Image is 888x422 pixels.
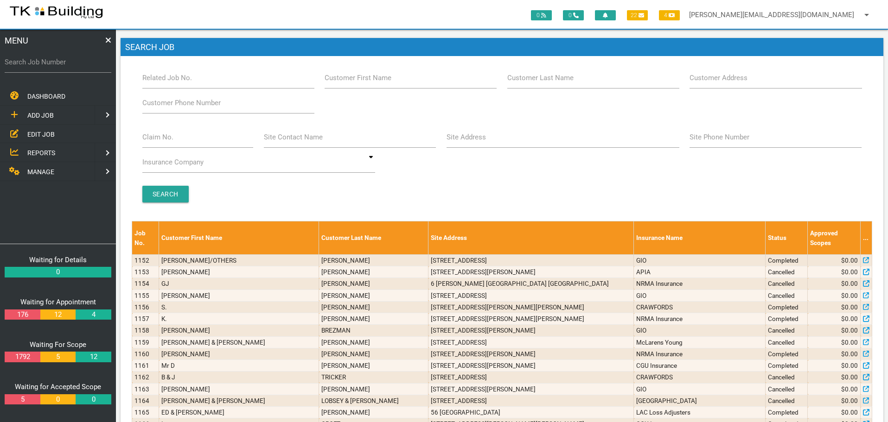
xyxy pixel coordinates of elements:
[659,10,680,20] span: 4
[40,309,76,320] a: 12
[132,290,159,301] td: 1155
[841,314,858,323] span: $0.00
[132,221,159,255] th: Job No.
[5,34,28,47] span: MENU
[142,73,192,83] label: Related Job No.
[766,221,808,255] th: Status
[5,394,40,405] a: 5
[428,360,634,372] td: [STREET_ADDRESS][PERSON_NAME]
[319,372,428,383] td: TRICKER
[319,221,428,255] th: Customer Last Name
[132,407,159,418] td: 1165
[40,394,76,405] a: 0
[319,360,428,372] td: [PERSON_NAME]
[159,278,319,290] td: GJ
[428,221,634,255] th: Site Address
[76,394,111,405] a: 0
[634,290,766,301] td: GIO
[27,149,55,157] span: REPORTS
[841,372,858,382] span: $0.00
[428,290,634,301] td: [STREET_ADDRESS]
[159,254,319,266] td: [PERSON_NAME]/OTHERS
[634,221,766,255] th: Insurance Name
[132,325,159,336] td: 1158
[159,313,319,325] td: K.
[319,278,428,290] td: [PERSON_NAME]
[634,360,766,372] td: CGU Insurance
[142,98,221,108] label: Customer Phone Number
[563,10,584,20] span: 0
[319,254,428,266] td: [PERSON_NAME]
[841,396,858,405] span: $0.00
[132,372,159,383] td: 1162
[766,336,808,348] td: Cancelled
[634,301,766,313] td: CRAWFORDS
[428,372,634,383] td: [STREET_ADDRESS]
[121,38,883,57] h1: Search Job
[27,93,65,100] span: DASHBOARD
[132,348,159,359] td: 1160
[132,313,159,325] td: 1157
[5,57,111,68] label: Search Job Number
[159,266,319,278] td: [PERSON_NAME]
[428,266,634,278] td: [STREET_ADDRESS][PERSON_NAME]
[841,302,858,312] span: $0.00
[766,407,808,418] td: Completed
[9,5,103,19] img: s3file
[29,256,87,264] a: Waiting for Details
[841,384,858,394] span: $0.00
[808,221,861,255] th: Approved Scopes
[766,325,808,336] td: Cancelled
[428,313,634,325] td: [STREET_ADDRESS][PERSON_NAME][PERSON_NAME]
[428,254,634,266] td: [STREET_ADDRESS]
[5,352,40,362] a: 1792
[531,10,552,20] span: 0
[27,130,55,138] span: EDIT JOB
[27,168,54,176] span: MANAGE
[20,298,96,306] a: Waiting for Appointment
[634,348,766,359] td: NRMA Insurance
[319,348,428,359] td: [PERSON_NAME]
[132,383,159,395] td: 1163
[319,336,428,348] td: [PERSON_NAME]
[159,325,319,336] td: [PERSON_NAME]
[507,73,574,83] label: Customer Last Name
[319,266,428,278] td: [PERSON_NAME]
[841,408,858,417] span: $0.00
[428,301,634,313] td: [STREET_ADDRESS][PERSON_NAME][PERSON_NAME]
[132,254,159,266] td: 1152
[159,360,319,372] td: Mr D
[766,301,808,313] td: Completed
[428,407,634,418] td: 56 [GEOGRAPHIC_DATA]
[319,290,428,301] td: [PERSON_NAME]
[634,266,766,278] td: APIA
[627,10,648,20] span: 22
[132,278,159,290] td: 1154
[159,372,319,383] td: B & J
[76,309,111,320] a: 4
[319,313,428,325] td: [PERSON_NAME]
[132,360,159,372] td: 1161
[40,352,76,362] a: 5
[428,336,634,348] td: [STREET_ADDRESS]
[159,383,319,395] td: [PERSON_NAME]
[634,278,766,290] td: NRMA Insurance
[428,348,634,359] td: [STREET_ADDRESS][PERSON_NAME]
[319,383,428,395] td: [PERSON_NAME]
[319,325,428,336] td: BREZMAN
[319,407,428,418] td: [PERSON_NAME]
[766,383,808,395] td: Cancelled
[766,290,808,301] td: Cancelled
[159,290,319,301] td: [PERSON_NAME]
[159,336,319,348] td: [PERSON_NAME] & [PERSON_NAME]
[841,361,858,370] span: $0.00
[841,326,858,335] span: $0.00
[428,278,634,290] td: 6 [PERSON_NAME] [GEOGRAPHIC_DATA] [GEOGRAPHIC_DATA]
[159,221,319,255] th: Customer First Name
[159,395,319,406] td: [PERSON_NAME] & [PERSON_NAME]
[5,309,40,320] a: 176
[325,73,391,83] label: Customer First Name
[142,186,189,202] input: Search
[264,132,323,143] label: Site Contact Name
[159,348,319,359] td: [PERSON_NAME]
